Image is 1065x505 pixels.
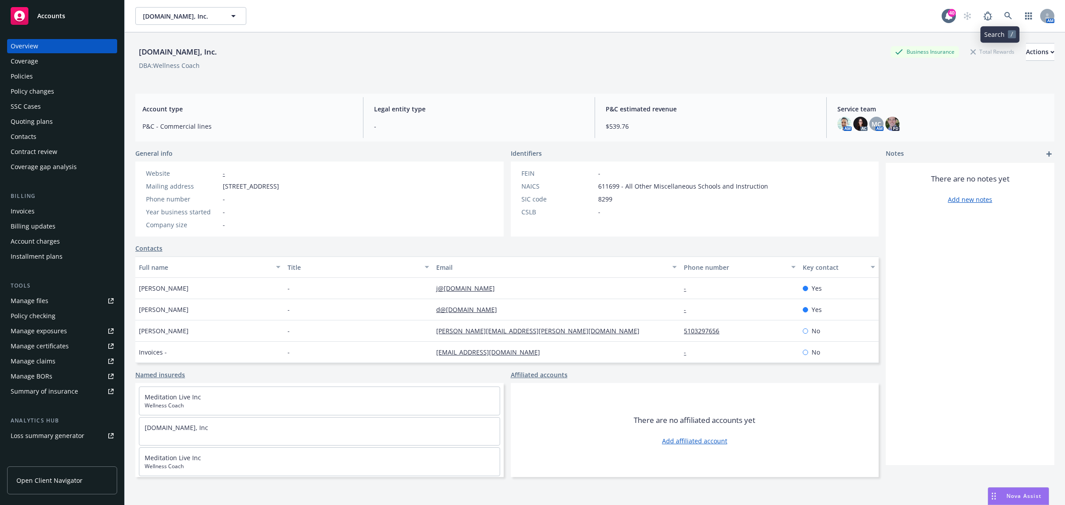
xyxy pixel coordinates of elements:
div: DBA: Wellness Coach [139,61,200,70]
button: Title [284,256,433,278]
div: Business Insurance [891,46,959,57]
span: 8299 [598,194,612,204]
a: d@[DOMAIN_NAME] [436,305,504,314]
a: Search [999,7,1017,25]
span: Wellness Coach [145,462,494,470]
a: Affiliated accounts [511,370,568,379]
div: Company size [146,220,219,229]
span: Legal entity type [374,104,584,114]
div: 40 [948,9,956,17]
button: Actions [1026,43,1054,61]
span: [DOMAIN_NAME], Inc. [143,12,220,21]
span: - [288,347,290,357]
a: Manage certificates [7,339,117,353]
div: FEIN [521,169,595,178]
span: - [598,207,600,217]
a: SSC Cases [7,99,117,114]
button: [DOMAIN_NAME], Inc. [135,7,246,25]
span: Identifiers [511,149,542,158]
a: Overview [7,39,117,53]
div: CSLB [521,207,595,217]
div: Loss summary generator [11,429,84,443]
a: Manage claims [7,354,117,368]
a: - [684,284,693,292]
button: Phone number [680,256,799,278]
div: Manage claims [11,354,55,368]
div: Invoices [11,204,35,218]
div: Summary of insurance [11,384,78,398]
div: Title [288,263,419,272]
div: Billing updates [11,219,55,233]
div: Total Rewards [966,46,1019,57]
div: Website [146,169,219,178]
span: No [812,347,820,357]
div: Policies [11,69,33,83]
span: Open Client Navigator [16,476,83,485]
a: - [684,348,693,356]
span: Yes [812,305,822,314]
span: [STREET_ADDRESS] [223,181,279,191]
div: Actions [1026,43,1054,60]
a: Switch app [1020,7,1037,25]
a: j@[DOMAIN_NAME] [436,284,502,292]
a: add [1044,149,1054,159]
span: General info [135,149,173,158]
a: Manage files [7,294,117,308]
div: Overview [11,39,38,53]
div: Manage files [11,294,48,308]
a: Manage exposures [7,324,117,338]
a: - [684,305,693,314]
span: $539.76 [606,122,816,131]
a: Quoting plans [7,114,117,129]
div: Quoting plans [11,114,53,129]
span: Nova Assist [1006,492,1041,500]
a: Contacts [135,244,162,253]
span: Notes [886,149,904,159]
div: Phone number [684,263,786,272]
span: - [288,305,290,314]
div: Mailing address [146,181,219,191]
img: photo [885,117,899,131]
div: Manage certificates [11,339,69,353]
span: [PERSON_NAME] [139,284,189,293]
div: Coverage [11,54,38,68]
div: Policy changes [11,84,54,99]
a: Contract review [7,145,117,159]
a: Accounts [7,4,117,28]
span: - [223,220,225,229]
div: Analytics hub [7,416,117,425]
button: Email [433,256,680,278]
div: Year business started [146,207,219,217]
a: Installment plans [7,249,117,264]
a: Summary of insurance [7,384,117,398]
span: Yes [812,284,822,293]
div: NAICS [521,181,595,191]
div: Manage BORs [11,369,52,383]
div: Phone number [146,194,219,204]
a: Loss summary generator [7,429,117,443]
div: Account charges [11,234,60,249]
a: Policy checking [7,309,117,323]
div: Manage exposures [11,324,67,338]
a: Manage BORs [7,369,117,383]
a: Policies [7,69,117,83]
span: Service team [837,104,1047,114]
a: Add new notes [948,195,992,204]
span: - [223,194,225,204]
div: Contract review [11,145,57,159]
a: Contacts [7,130,117,144]
span: - [288,326,290,335]
span: Accounts [37,12,65,20]
a: Billing updates [7,219,117,233]
a: Add affiliated account [662,436,727,446]
a: Start snowing [958,7,976,25]
div: Coverage gap analysis [11,160,77,174]
button: Nova Assist [988,487,1049,505]
div: Email [436,263,667,272]
a: Account charges [7,234,117,249]
span: [PERSON_NAME] [139,326,189,335]
a: Named insureds [135,370,185,379]
span: 611699 - All Other Miscellaneous Schools and Instruction [598,181,768,191]
div: SSC Cases [11,99,41,114]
